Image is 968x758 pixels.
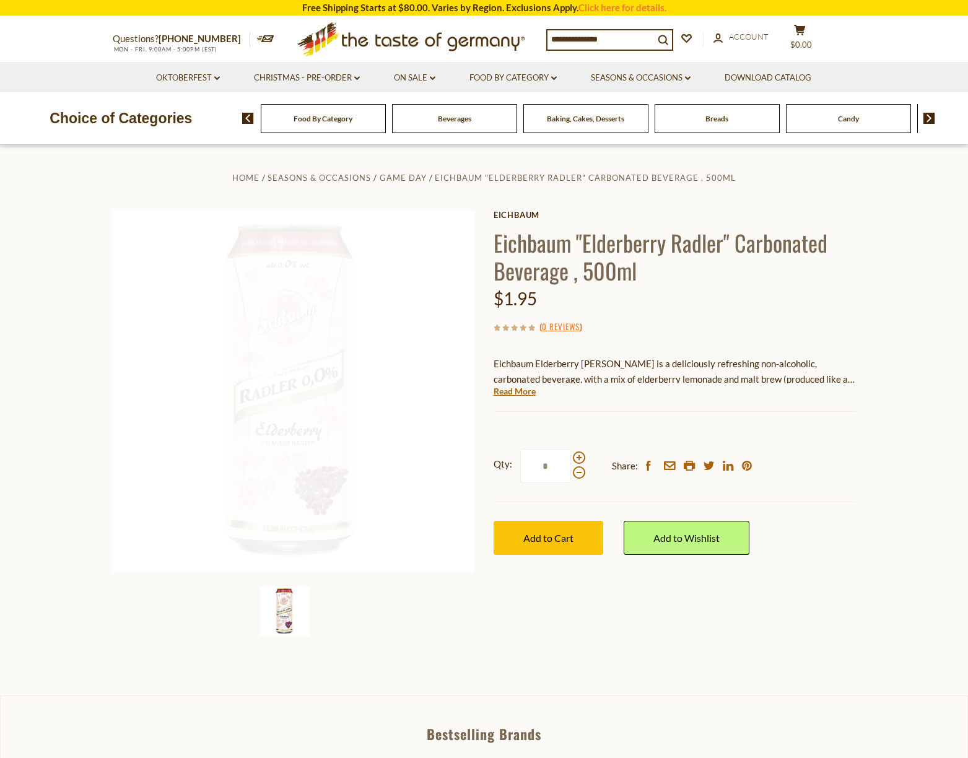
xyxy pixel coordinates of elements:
img: next arrow [923,113,935,124]
img: previous arrow [242,113,254,124]
a: Christmas - PRE-ORDER [254,71,360,85]
img: Eichbaum "Elderberry Radler" Carbonated Beverage , 500ml [260,586,310,636]
a: Eichbaum "Elderberry Radler" Carbonated Beverage , 500ml [435,173,736,183]
span: MON - FRI, 9:00AM - 5:00PM (EST) [113,46,218,53]
a: Game Day [380,173,427,183]
span: Add to Cart [523,532,573,544]
a: Candy [838,114,859,123]
a: On Sale [394,71,435,85]
p: Questions? [113,31,250,47]
a: Food By Category [294,114,352,123]
input: Qty: [520,449,571,483]
a: Eichbaum [494,210,856,220]
button: $0.00 [782,24,819,55]
strong: Qty: [494,456,512,472]
button: Add to Cart [494,521,603,555]
a: Seasons & Occasions [591,71,691,85]
img: Eichbaum "Elderberry Radler" Carbonated Beverage , 500ml [113,210,475,572]
a: Read More [494,385,536,398]
span: $0.00 [790,40,812,50]
span: Account [729,32,769,41]
a: Breads [705,114,728,123]
span: ( ) [539,320,582,333]
div: Bestselling Brands [1,727,967,741]
a: Beverages [438,114,471,123]
a: 0 Reviews [542,320,580,334]
a: Click here for details. [578,2,666,13]
h1: Eichbaum "Elderberry Radler" Carbonated Beverage , 500ml [494,229,856,284]
a: Download Catalog [725,71,811,85]
a: Account [713,30,769,44]
p: Eichbaum Elderberry [PERSON_NAME] is a deliciously refreshing non-alcoholic, carbonated beverage,... [494,356,856,387]
a: Baking, Cakes, Desserts [547,114,624,123]
a: [PHONE_NUMBER] [159,33,241,44]
span: $1.95 [494,288,537,309]
span: Share: [612,458,638,474]
a: Oktoberfest [156,71,220,85]
a: Food By Category [469,71,557,85]
a: Add to Wishlist [624,521,749,555]
a: Home [232,173,259,183]
a: Seasons & Occasions [268,173,371,183]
